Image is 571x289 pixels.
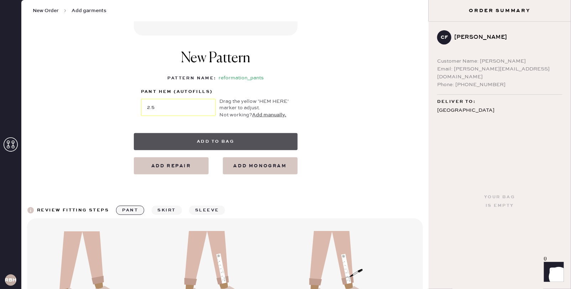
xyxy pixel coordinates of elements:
[220,111,290,119] div: Not working?
[116,206,144,215] button: pant
[252,111,287,119] button: Add manually.
[168,74,216,83] div: Pattern Name :
[134,157,209,174] button: Add repair
[189,206,225,215] button: sleeve
[181,50,251,74] h1: New Pattern
[484,193,515,210] div: Your bag is empty
[5,278,16,283] h3: RBHA
[454,33,557,42] div: [PERSON_NAME]
[223,157,298,174] button: add monogram
[429,7,571,14] h3: Order Summary
[141,99,216,116] input: Move the yellow marker!
[437,65,562,81] div: Email: [PERSON_NAME][EMAIL_ADDRESS][DOMAIN_NAME]
[437,81,562,89] div: Phone: [PHONE_NUMBER]
[537,257,568,288] iframe: Front Chat
[141,88,216,96] label: pant hem (autofills)
[437,57,562,65] div: Customer Name: [PERSON_NAME]
[437,106,562,142] div: [GEOGRAPHIC_DATA] Unit 201 [GEOGRAPHIC_DATA][PERSON_NAME] , CA 90403
[152,206,182,215] button: skirt
[134,133,298,150] button: Add to bag
[219,74,264,83] div: reformation_pants
[437,98,476,106] span: Deliver to:
[220,98,290,111] div: Drag the yellow ‘HEM HERE’ marker to adjust.
[37,206,109,215] div: Review fitting steps
[441,35,448,40] h3: CF
[72,7,106,14] span: Add garments
[33,7,59,14] span: New Order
